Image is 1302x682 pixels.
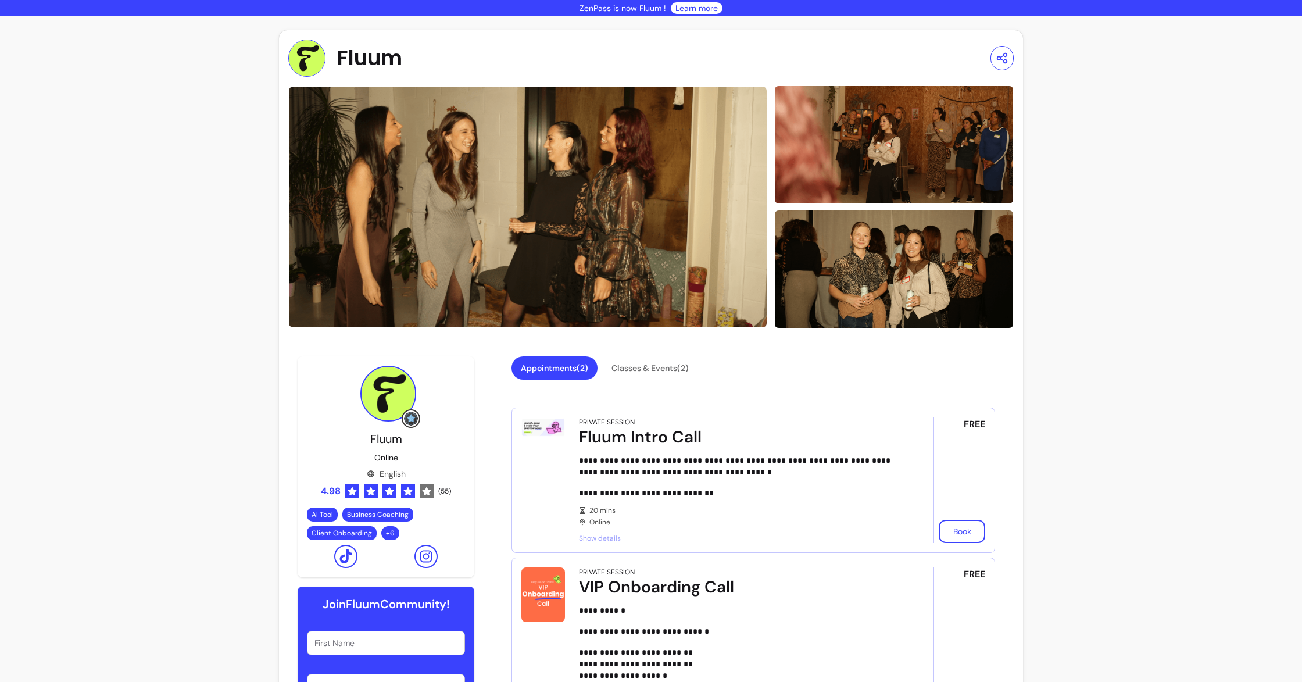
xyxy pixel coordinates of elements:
[438,487,451,496] span: ( 55 )
[288,86,767,328] img: image-0
[580,2,666,14] p: ZenPass is now Fluum !
[579,577,901,598] div: VIP Onboarding Call
[521,567,565,622] img: VIP Onboarding Call
[312,510,333,519] span: AI Tool
[964,567,985,581] span: FREE
[288,40,325,77] img: Provider image
[374,452,398,463] p: Online
[321,484,341,498] span: 4.98
[579,506,901,527] div: Online
[579,427,901,448] div: Fluum Intro Call
[579,417,635,427] div: Private Session
[323,596,450,612] h6: Join Fluum Community!
[404,412,418,426] img: Grow
[347,510,409,519] span: Business Coaching
[675,2,718,14] a: Learn more
[964,417,985,431] span: FREE
[589,506,901,515] span: 20 mins
[337,47,402,70] span: Fluum
[521,417,565,437] img: Fluum Intro Call
[774,85,1014,205] img: image-1
[602,356,698,380] button: Classes & Events(2)
[360,366,416,422] img: Provider image
[579,534,901,543] span: Show details
[314,637,457,649] input: First Name
[312,529,372,538] span: Client Onboarding
[512,356,598,380] button: Appointments(2)
[367,468,406,480] div: English
[370,431,402,447] span: Fluum
[939,520,985,543] button: Book
[579,567,635,577] div: Private Session
[384,529,397,538] span: + 6
[774,209,1014,329] img: image-2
